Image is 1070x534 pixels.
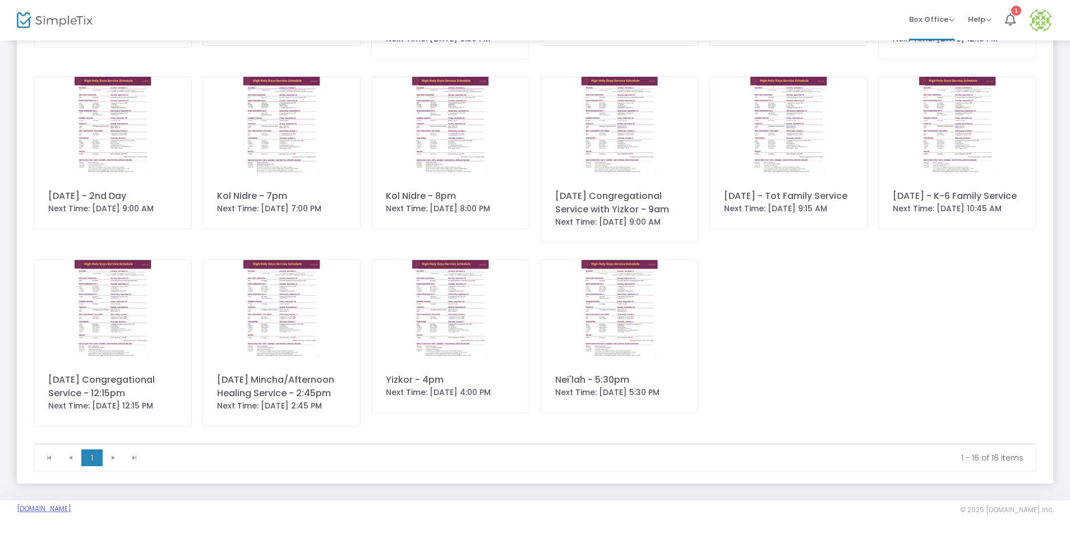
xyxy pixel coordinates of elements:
kendo-pager-info: 1 - 16 of 16 items [153,452,1023,463]
div: Nei'lah - 5:30pm [555,373,684,387]
img: 638927091637013739638927089351514197638927087358022510HHDSked7.23.252.png [372,260,529,359]
div: Next Time: [DATE] 8:00 PM [386,203,515,215]
span: Help [968,14,991,25]
div: Data table [34,444,1036,444]
img: 638927080824407148638927074201559470638927072958472812HHDSked7.23.252.png [710,77,867,176]
a: [DOMAIN_NAME] [17,504,71,513]
img: 638927087822028680638927087358022510HHDSked7.23.252.png [34,260,191,359]
div: Yizkor - 4pm [386,373,515,387]
span: © 2025 [DOMAIN_NAME] Inc. [960,505,1053,514]
div: Next Time: [DATE] 10:45 AM [893,203,1022,215]
div: Kol Nidre - 8pm [386,189,515,203]
div: [DATE] Mincha/Afternoon Healing Service - 2:45pm [217,373,346,400]
div: [DATE] Congregational Service - 12:15pm [48,373,177,400]
img: 638927084959038534HHDSked7.23.252.png [541,77,698,176]
img: 638927079070030455638927077887890518HHDSked7.23.252.png [372,77,529,176]
span: Page 1 [81,449,103,466]
div: [DATE] Congregational Service with Yizkor - 9am [555,189,684,216]
span: Box Office [909,14,954,25]
img: 638927083373755616638927075980701304638927074201559470638927072958472812HHDSked7.23.252.png [879,77,1036,176]
div: Next Time: [DATE] 12:15 PM [48,400,177,412]
div: Next Time: [DATE] 9:00 AM [48,203,177,215]
div: Next Time: [DATE] 9:00 AM [555,216,684,228]
div: Next Time: [DATE] 2:45 PM [217,400,346,412]
div: Next Time: [DATE] 7:00 PM [217,203,346,215]
div: Kol Nidre - 7pm [217,189,346,203]
img: 638927089351514197638927087358022510HHDSked7.23.252.png [203,260,360,359]
div: [DATE] - 2nd Day [48,189,177,203]
div: Next Time: [DATE] 4:00 PM [386,387,515,398]
img: 638927092574585760638927091637013739638927089351514197638927087358022510HHDSked7.23.252.png [541,260,698,359]
div: [DATE] - Tot Family Service [724,189,853,203]
div: 1 [1011,6,1021,16]
img: 638927077887890518HHDSked7.23.252.png [203,77,360,176]
div: [DATE] - K-6 Family Service [893,189,1022,203]
img: 638927072958472812HHDSked7.23.252.png [34,77,191,176]
div: Next Time: [DATE] 5:30 PM [555,387,684,398]
div: Next Time: [DATE] 9:15 AM [724,203,853,215]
